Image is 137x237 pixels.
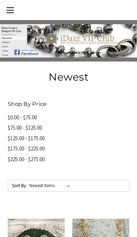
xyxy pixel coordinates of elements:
a: $75.00 - $125.00 [8,123,129,133]
a: $225.00 - $275.00 [8,154,129,165]
a: Cart [129,4,137,15]
a: $175.00 - $225.00 [8,144,129,154]
a: $125.00 - $175.00 [8,133,129,144]
h5: Shop By Price [8,100,129,108]
h1: Newest [8,69,129,85]
label: Sort By: [8,180,27,191]
a: $0.00 - $75.00 [8,112,129,123]
span: Toggle menu [7,10,14,11]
